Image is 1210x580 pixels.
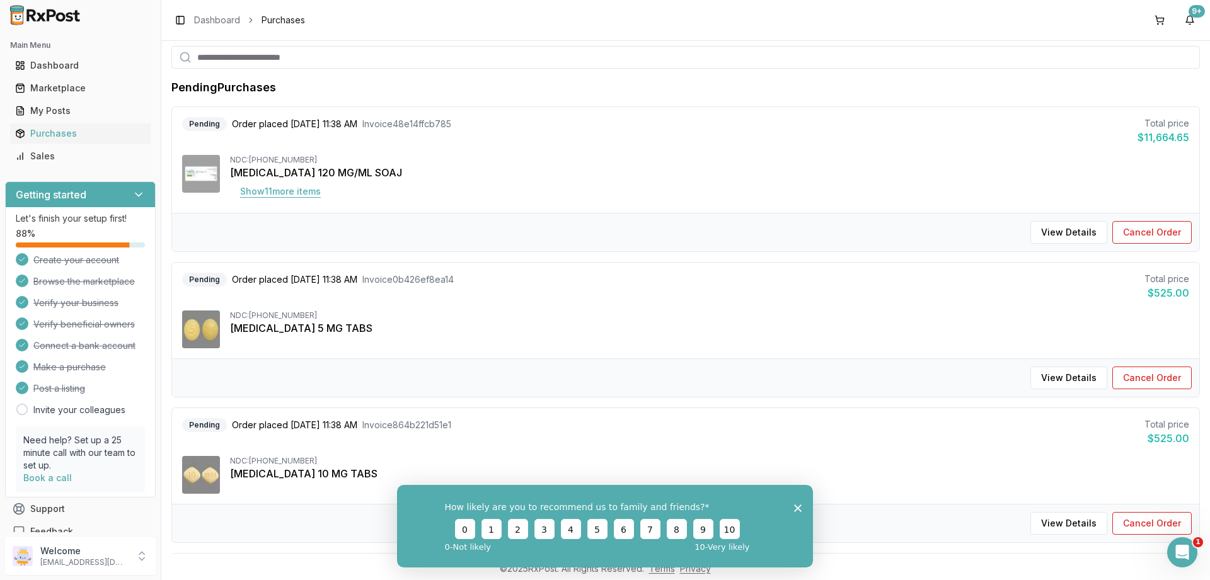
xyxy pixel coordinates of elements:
img: Farxiga 10 MG TABS [182,456,220,494]
img: RxPost Logo [5,5,86,25]
div: Purchases [15,127,146,140]
span: 88 % [16,227,35,240]
span: Purchases [262,14,305,26]
a: Dashboard [194,14,240,26]
span: Invoice 0b426ef8ea14 [362,273,454,286]
span: Verify your business [33,297,118,309]
div: Total price [1144,273,1189,285]
iframe: Survey from RxPost [397,485,813,567]
a: Sales [10,145,151,168]
div: Pending [182,418,227,432]
div: NDC: [PHONE_NUMBER] [230,310,1189,321]
iframe: Intercom live chat [1167,537,1197,567]
p: Welcome [40,545,128,557]
button: Dashboard [5,55,156,76]
button: Show11more items [230,180,331,203]
a: Marketplace [10,77,151,100]
h3: Getting started [16,187,86,202]
span: Feedback [30,525,73,538]
span: Order placed [DATE] 11:38 AM [232,273,357,286]
button: Cancel Order [1112,512,1192,535]
div: $11,664.65 [1138,130,1189,145]
button: Sales [5,146,156,166]
button: Marketplace [5,78,156,98]
button: View Details [1030,221,1107,244]
span: Invoice 864b221d51e1 [362,419,451,431]
a: Privacy [680,563,711,574]
div: NDC: [PHONE_NUMBER] [230,456,1189,466]
span: Verify beneficial owners [33,318,135,331]
div: Total price [1144,418,1189,431]
div: $525.00 [1144,285,1189,300]
a: Purchases [10,122,151,145]
span: 1 [1193,537,1203,547]
p: Need help? Set up a 25 minute call with our team to set up. [23,434,137,472]
span: Order placed [DATE] 11:38 AM [232,419,357,431]
button: View Details [1030,512,1107,535]
div: [MEDICAL_DATA] 5 MG TABS [230,321,1189,336]
img: User avatar [13,546,33,566]
a: Invite your colleagues [33,404,125,416]
span: Browse the marketplace [33,275,135,288]
a: Dashboard [10,54,151,77]
div: [MEDICAL_DATA] 120 MG/ML SOAJ [230,165,1189,180]
div: Pending [182,273,227,287]
span: Order placed [DATE] 11:38 AM [232,118,357,130]
div: Dashboard [15,59,146,72]
div: 9+ [1189,5,1205,18]
div: Sales [15,150,146,162]
a: My Posts [10,100,151,122]
button: Support [5,498,156,520]
p: [EMAIL_ADDRESS][DOMAIN_NAME] [40,557,128,567]
div: My Posts [15,105,146,117]
nav: breadcrumb [194,14,305,26]
h2: Main Menu [10,40,151,50]
button: Cancel Order [1112,221,1192,244]
button: View Details [1030,367,1107,389]
div: Pending [182,117,227,131]
button: My Posts [5,101,156,121]
span: Create your account [33,254,119,266]
p: Let's finish your setup first! [16,212,145,225]
img: Farxiga 5 MG TABS [182,310,220,348]
button: Purchases [5,123,156,144]
a: Book a call [23,472,72,483]
img: Emgality 120 MG/ML SOAJ [182,155,220,193]
div: Marketplace [15,82,146,94]
div: NDC: [PHONE_NUMBER] [230,155,1189,165]
div: $525.00 [1144,431,1189,446]
div: Total price [1138,117,1189,130]
button: Cancel Order [1112,367,1192,389]
span: Connect a bank account [33,339,135,352]
button: Feedback [5,520,156,543]
div: [MEDICAL_DATA] 10 MG TABS [230,466,1189,481]
button: 9+ [1180,10,1200,30]
span: Invoice 48e14ffcb785 [362,118,451,130]
a: Terms [649,563,675,574]
span: Post a listing [33,382,85,395]
span: Make a purchase [33,361,106,373]
h1: Pending Purchases [171,79,276,96]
